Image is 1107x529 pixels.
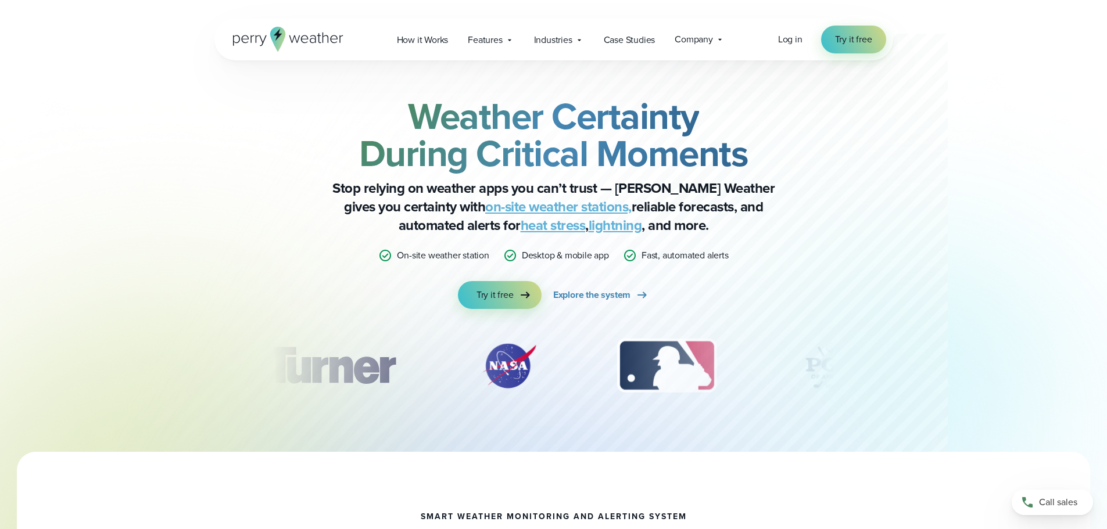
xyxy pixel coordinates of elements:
div: 4 of 12 [784,337,877,395]
div: 3 of 12 [606,337,728,395]
span: Company [675,33,713,46]
span: How it Works [397,33,449,47]
a: on-site weather stations, [485,196,632,217]
p: Stop relying on weather apps you can’t trust — [PERSON_NAME] Weather gives you certainty with rel... [321,179,786,235]
a: Try it free [821,26,886,53]
div: 2 of 12 [468,337,550,395]
span: Call sales [1039,495,1077,509]
span: Try it free [477,288,514,302]
a: Try it free [458,281,542,309]
img: Turner-Construction_1.svg [247,337,412,395]
a: Explore the system [553,281,649,309]
p: On-site weather station [397,249,489,262]
a: Call sales [1012,490,1093,515]
img: MLB.svg [606,337,728,395]
span: Features [468,33,502,47]
a: heat stress [521,215,586,236]
div: slideshow [273,337,835,401]
p: Desktop & mobile app [522,249,609,262]
strong: Weather Certainty During Critical Moments [359,89,748,181]
a: How it Works [387,28,458,52]
p: Fast, automated alerts [642,249,729,262]
h1: smart weather monitoring and alerting system [421,512,687,521]
img: PGA.svg [784,337,877,395]
a: lightning [589,215,642,236]
span: Industries [534,33,572,47]
span: Case Studies [604,33,655,47]
span: Explore the system [553,288,630,302]
img: NASA.svg [468,337,550,395]
div: 1 of 12 [247,337,412,395]
a: Case Studies [594,28,665,52]
span: Try it free [835,33,872,46]
a: Log in [778,33,803,46]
